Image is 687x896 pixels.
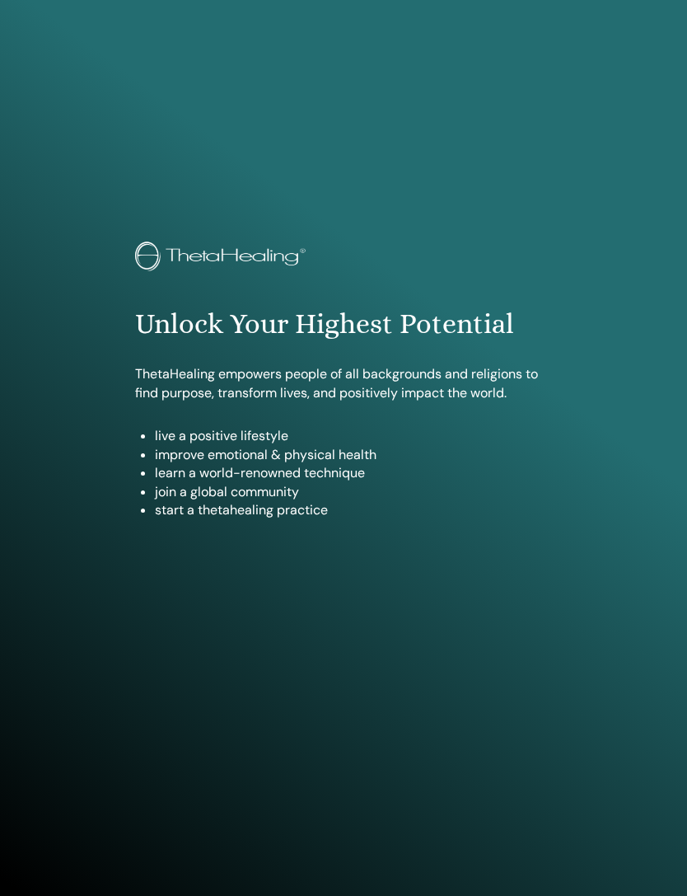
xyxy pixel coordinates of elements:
li: start a thetahealing practice [155,501,552,519]
h1: Unlock Your Highest Potential [135,307,552,341]
li: learn a world-renowned technique [155,464,552,482]
p: ThetaHealing empowers people of all backgrounds and religions to find purpose, transform lives, a... [135,365,552,402]
li: improve emotional & physical health [155,446,552,464]
li: live a positive lifestyle [155,427,552,445]
li: join a global community [155,483,552,501]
